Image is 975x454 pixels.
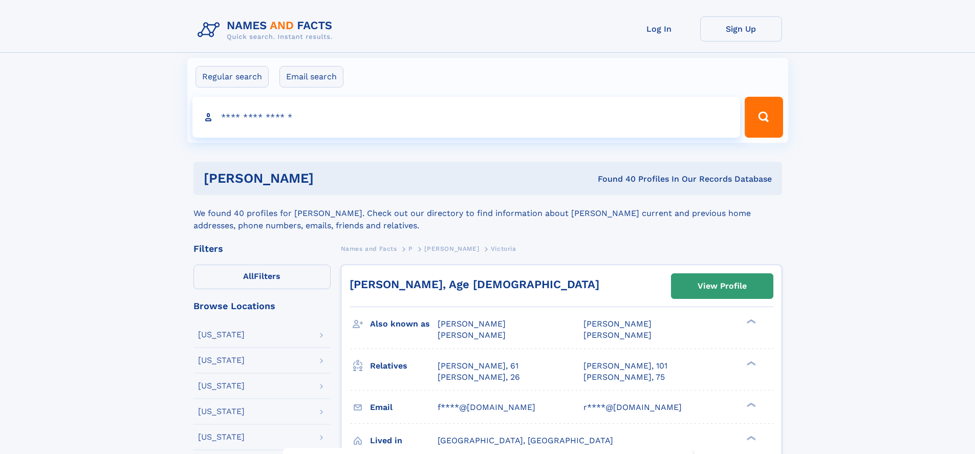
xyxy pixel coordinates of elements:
[424,245,479,252] span: [PERSON_NAME]
[583,360,667,372] a: [PERSON_NAME], 101
[198,433,245,441] div: [US_STATE]
[698,274,747,298] div: View Profile
[193,16,341,44] img: Logo Names and Facts
[193,265,331,289] label: Filters
[196,66,269,88] label: Regular search
[370,315,438,333] h3: Also known as
[438,372,520,383] a: [PERSON_NAME], 26
[491,245,516,252] span: Victoria
[744,318,756,325] div: ❯
[583,372,665,383] a: [PERSON_NAME], 75
[408,242,413,255] a: P
[700,16,782,41] a: Sign Up
[243,271,254,281] span: All
[438,330,506,340] span: [PERSON_NAME]
[583,330,652,340] span: [PERSON_NAME]
[370,399,438,416] h3: Email
[192,97,741,138] input: search input
[370,357,438,375] h3: Relatives
[204,172,456,185] h1: [PERSON_NAME]
[350,278,599,291] a: [PERSON_NAME], Age [DEMOGRAPHIC_DATA]
[279,66,343,88] label: Email search
[438,319,506,329] span: [PERSON_NAME]
[198,356,245,364] div: [US_STATE]
[198,382,245,390] div: [US_STATE]
[370,432,438,449] h3: Lived in
[193,244,331,253] div: Filters
[198,331,245,339] div: [US_STATE]
[745,97,783,138] button: Search Button
[424,242,479,255] a: [PERSON_NAME]
[193,301,331,311] div: Browse Locations
[456,174,772,185] div: Found 40 Profiles In Our Records Database
[744,435,756,441] div: ❯
[198,407,245,416] div: [US_STATE]
[341,242,397,255] a: Names and Facts
[583,319,652,329] span: [PERSON_NAME]
[438,436,613,445] span: [GEOGRAPHIC_DATA], [GEOGRAPHIC_DATA]
[618,16,700,41] a: Log In
[744,401,756,408] div: ❯
[408,245,413,252] span: P
[193,195,782,232] div: We found 40 profiles for [PERSON_NAME]. Check out our directory to find information about [PERSON...
[671,274,773,298] a: View Profile
[438,360,518,372] a: [PERSON_NAME], 61
[744,360,756,366] div: ❯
